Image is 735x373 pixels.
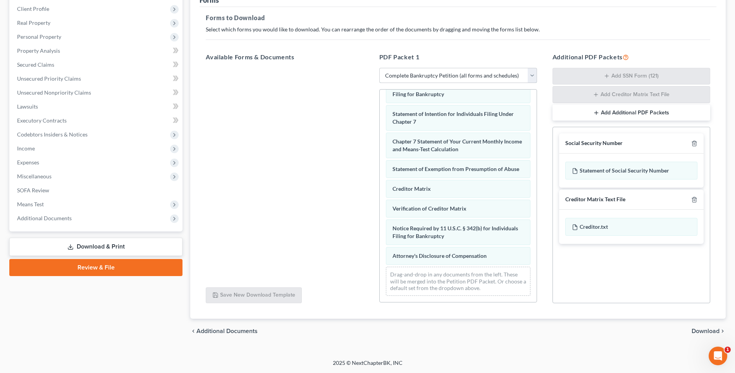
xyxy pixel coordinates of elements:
[392,252,487,259] span: Attorney's Disclosure of Compensation
[17,131,88,138] span: Codebtors Insiders & Notices
[553,68,710,85] button: Add SSN Form (121)
[17,75,81,82] span: Unsecured Priority Claims
[11,72,182,86] a: Unsecured Priority Claims
[17,201,44,207] span: Means Test
[553,105,710,121] button: Add Additional PDF Packets
[392,138,522,152] span: Chapter 7 Statement of Your Current Monthly Income and Means-Test Calculation
[565,162,697,180] div: Statement of Social Security Number
[17,215,72,221] span: Additional Documents
[11,86,182,100] a: Unsecured Nonpriority Claims
[206,13,710,22] h5: Forms to Download
[720,328,726,334] i: chevron_right
[692,328,726,334] button: Download chevron_right
[11,58,182,72] a: Secured Claims
[11,100,182,114] a: Lawsuits
[17,103,38,110] span: Lawsuits
[379,52,537,62] h5: PDF Packet 1
[709,347,727,365] iframe: Intercom live chat
[392,185,431,192] span: Creditor Matrix
[17,61,54,68] span: Secured Claims
[725,347,731,353] span: 1
[392,205,466,212] span: Verification of Creditor Matrix
[692,328,720,334] span: Download
[392,111,514,125] span: Statement of Intention for Individuals Filing Under Chapter 7
[17,47,60,54] span: Property Analysis
[190,328,258,334] a: chevron_left Additional Documents
[11,183,182,197] a: SOFA Review
[17,33,61,40] span: Personal Property
[206,52,363,62] h5: Available Forms & Documents
[11,44,182,58] a: Property Analysis
[392,166,519,172] span: Statement of Exemption from Presumption of Abuse
[17,145,35,152] span: Income
[386,267,530,296] div: Drag-and-drop in any documents from the left. These will be merged into the Petition PDF Packet. ...
[17,5,49,12] span: Client Profile
[9,259,182,276] a: Review & File
[147,359,589,373] div: 2025 © NextChapterBK, INC
[565,218,697,236] div: Creditor.txt
[9,238,182,256] a: Download & Print
[206,287,302,304] button: Save New Download Template
[17,159,39,166] span: Expenses
[206,26,710,33] p: Select which forms you would like to download. You can rearrange the order of the documents by dr...
[553,86,710,103] button: Add Creditor Matrix Text File
[553,52,710,62] h5: Additional PDF Packets
[392,225,518,239] span: Notice Required by 11 U.S.C. § 342(b) for Individuals Filing for Bankruptcy
[565,140,623,147] div: Social Security Number
[196,328,258,334] span: Additional Documents
[17,173,52,180] span: Miscellaneous
[11,114,182,128] a: Executory Contracts
[17,187,49,193] span: SOFA Review
[565,196,625,203] div: Creditor Matrix Text File
[190,328,196,334] i: chevron_left
[17,117,67,124] span: Executory Contracts
[17,19,50,26] span: Real Property
[17,89,91,96] span: Unsecured Nonpriority Claims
